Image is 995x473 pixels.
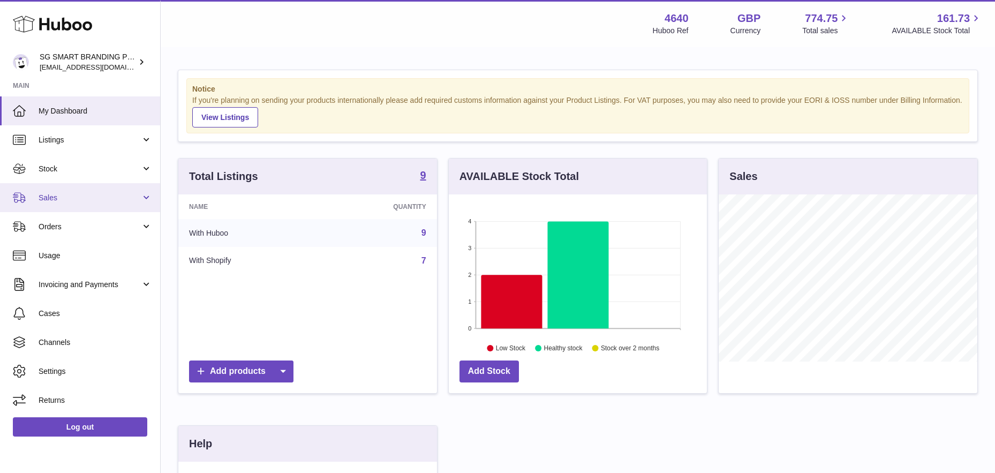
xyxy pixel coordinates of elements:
[468,325,471,332] text: 0
[544,344,583,352] text: Healthy stock
[421,256,426,265] a: 7
[39,309,152,319] span: Cases
[13,54,29,70] img: uktopsmileshipping@gmail.com
[420,170,426,183] a: 9
[468,218,471,224] text: 4
[892,26,982,36] span: AVAILABLE Stock Total
[802,11,850,36] a: 774.75 Total sales
[937,11,970,26] span: 161.73
[729,169,757,184] h3: Sales
[192,84,963,94] strong: Notice
[318,194,436,219] th: Quantity
[178,219,318,247] td: With Huboo
[892,11,982,36] a: 161.73 AVAILABLE Stock Total
[189,169,258,184] h3: Total Listings
[420,170,426,181] strong: 9
[39,106,152,116] span: My Dashboard
[39,193,141,203] span: Sales
[192,95,963,127] div: If you're planning on sending your products internationally please add required customs informati...
[39,280,141,290] span: Invoicing and Payments
[802,26,850,36] span: Total sales
[601,344,659,352] text: Stock over 2 months
[40,52,136,72] div: SG SMART BRANDING PTE. LTD.
[39,222,141,232] span: Orders
[39,251,152,261] span: Usage
[653,26,689,36] div: Huboo Ref
[805,11,838,26] span: 774.75
[730,26,761,36] div: Currency
[178,194,318,219] th: Name
[39,337,152,348] span: Channels
[189,361,293,382] a: Add products
[459,169,579,184] h3: AVAILABLE Stock Total
[39,395,152,406] span: Returns
[189,437,212,451] h3: Help
[39,164,141,174] span: Stock
[40,63,157,71] span: [EMAIL_ADDRESS][DOMAIN_NAME]
[665,11,689,26] strong: 4640
[13,417,147,437] a: Log out
[468,272,471,278] text: 2
[178,247,318,275] td: With Shopify
[459,361,519,382] a: Add Stock
[468,298,471,305] text: 1
[192,107,258,127] a: View Listings
[421,228,426,237] a: 9
[496,344,526,352] text: Low Stock
[468,245,471,251] text: 3
[39,135,141,145] span: Listings
[39,366,152,377] span: Settings
[737,11,760,26] strong: GBP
